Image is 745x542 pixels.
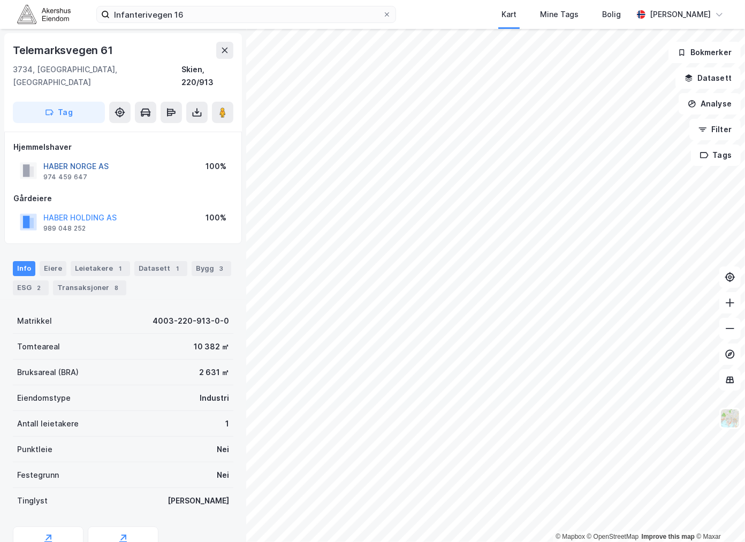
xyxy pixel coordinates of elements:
div: 100% [206,160,226,173]
button: Tags [691,144,741,166]
button: Tag [13,102,105,123]
div: ESG [13,280,49,295]
div: 2 [34,283,44,293]
div: Telemarksvegen 61 [13,42,115,59]
div: 3734, [GEOGRAPHIC_DATA], [GEOGRAPHIC_DATA] [13,63,181,89]
div: Eiere [40,261,66,276]
div: Antall leietakere [17,417,79,430]
div: Info [13,261,35,276]
button: Filter [689,119,741,140]
div: 4003-220-913-0-0 [153,315,229,327]
button: Analyse [679,93,741,114]
button: Datasett [675,67,741,89]
div: Bolig [602,8,621,21]
div: Kontrollprogram for chat [691,491,745,542]
img: akershus-eiendom-logo.9091f326c980b4bce74ccdd9f866810c.svg [17,5,71,24]
div: Mine Tags [540,8,579,21]
div: 1 [115,263,126,274]
div: Transaksjoner [53,280,126,295]
div: Punktleie [17,443,52,456]
div: Nei [217,469,229,482]
div: 2 631 ㎡ [199,366,229,379]
div: Matrikkel [17,315,52,327]
div: 8 [111,283,122,293]
div: Tomteareal [17,340,60,353]
div: 3 [216,263,227,274]
div: 989 048 252 [43,224,86,233]
div: 974 459 647 [43,173,87,181]
div: Festegrunn [17,469,59,482]
div: Kart [501,8,516,21]
div: Gårdeiere [13,192,233,205]
div: Bygg [192,261,231,276]
iframe: Chat Widget [691,491,745,542]
div: Leietakere [71,261,130,276]
button: Bokmerker [668,42,741,63]
div: Datasett [134,261,187,276]
a: Mapbox [556,533,585,540]
div: [PERSON_NAME] [650,8,711,21]
div: Bruksareal (BRA) [17,366,79,379]
div: [PERSON_NAME] [168,494,229,507]
div: Hjemmelshaver [13,141,233,154]
div: 100% [206,211,226,224]
div: Skien, 220/913 [181,63,233,89]
input: Søk på adresse, matrikkel, gårdeiere, leietakere eller personer [110,6,383,22]
div: Industri [200,392,229,404]
div: Nei [217,443,229,456]
div: 1 [172,263,183,274]
a: OpenStreetMap [587,533,639,540]
div: 10 382 ㎡ [194,340,229,353]
div: 1 [225,417,229,430]
img: Z [720,408,740,429]
div: Tinglyst [17,494,48,507]
a: Improve this map [642,533,695,540]
div: Eiendomstype [17,392,71,404]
